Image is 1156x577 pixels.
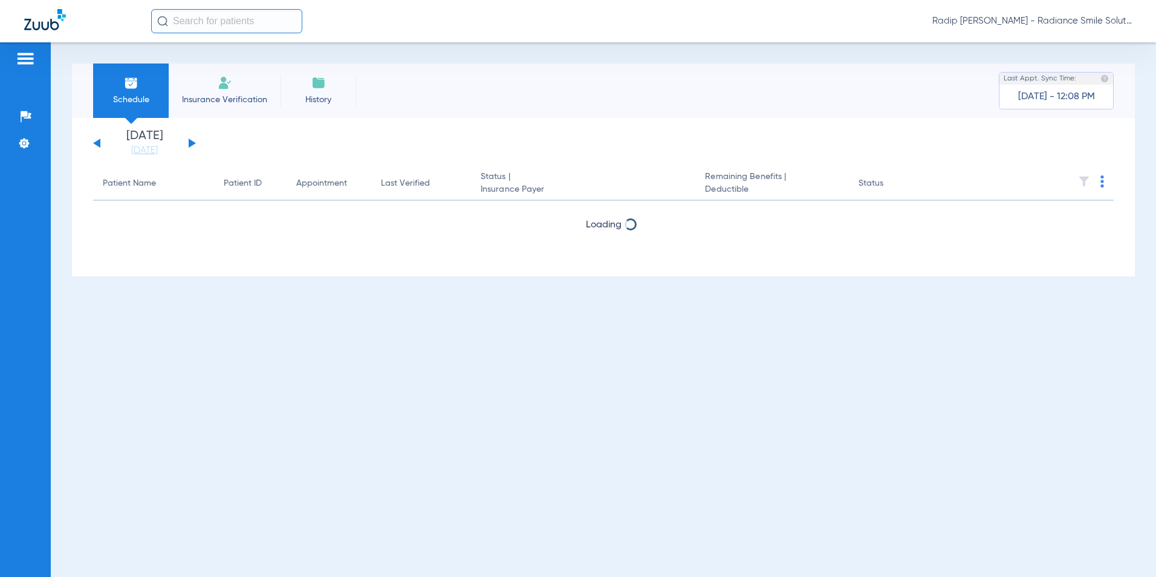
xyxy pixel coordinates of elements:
img: group-dot-blue.svg [1100,175,1104,187]
img: Search Icon [157,16,168,27]
div: Patient ID [224,177,262,190]
div: Appointment [296,177,347,190]
th: Remaining Benefits | [695,167,848,201]
img: filter.svg [1078,175,1090,187]
div: Patient ID [224,177,277,190]
a: [DATE] [108,145,181,157]
div: Appointment [296,177,362,190]
th: Status [849,167,930,201]
span: Radip [PERSON_NAME] - Radiance Smile Solutions [932,15,1132,27]
li: [DATE] [108,130,181,157]
img: last sync help info [1100,74,1109,83]
span: Loading [586,220,622,230]
span: Deductible [705,183,839,196]
span: [DATE] - 12:08 PM [1018,91,1095,103]
img: hamburger-icon [16,51,35,66]
span: Insurance Verification [178,94,271,106]
span: Insurance Payer [481,183,686,196]
span: Last Appt. Sync Time: [1004,73,1076,85]
img: Manual Insurance Verification [218,76,232,90]
div: Last Verified [381,177,461,190]
th: Status | [471,167,695,201]
span: History [290,94,347,106]
div: Last Verified [381,177,430,190]
span: Schedule [102,94,160,106]
img: History [311,76,326,90]
div: Patient Name [103,177,204,190]
img: Schedule [124,76,138,90]
div: Patient Name [103,177,156,190]
input: Search for patients [151,9,302,33]
img: Zuub Logo [24,9,66,30]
